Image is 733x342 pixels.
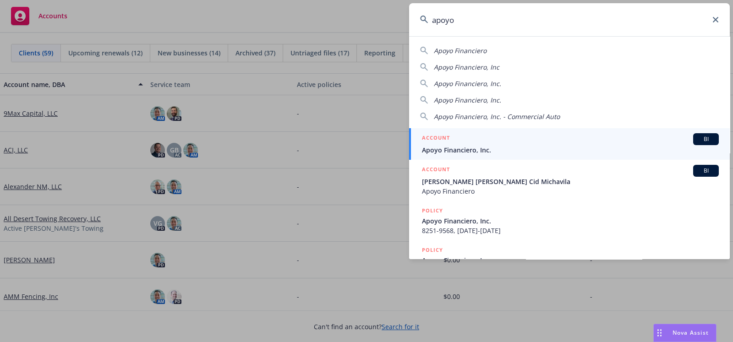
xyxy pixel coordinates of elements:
input: Search... [409,3,730,36]
span: BI [697,135,715,143]
h5: ACCOUNT [422,133,450,144]
span: Apoyo Financiero [434,46,487,55]
a: ACCOUNTBI[PERSON_NAME] [PERSON_NAME] Cid MichavilaApoyo Financiero [409,160,730,201]
a: POLICYApoyo Financiero, Inc.8251-9568, [DATE]-[DATE] [409,201,730,240]
a: POLICYApoyo Financiero, Inc [409,240,730,280]
h5: POLICY [422,245,443,255]
a: ACCOUNTBIApoyo Financiero, Inc. [409,128,730,160]
span: Nova Assist [673,329,709,337]
button: Nova Assist [653,324,717,342]
span: [PERSON_NAME] [PERSON_NAME] Cid Michavila [422,177,719,186]
span: Apoyo Financiero [422,186,719,196]
span: Apoyo Financiero, Inc. [422,145,719,155]
div: Drag to move [654,324,665,342]
span: Apoyo Financiero, Inc [434,63,499,71]
span: Apoyo Financiero, Inc. [422,216,719,226]
span: Apoyo Financiero, Inc. [434,96,501,104]
span: Apoyo Financiero, Inc [422,255,719,265]
span: Apoyo Financiero, Inc. - Commercial Auto [434,112,560,121]
h5: ACCOUNT [422,165,450,176]
span: 8251-9568, [DATE]-[DATE] [422,226,719,235]
span: Apoyo Financiero, Inc. [434,79,501,88]
h5: POLICY [422,206,443,215]
span: BI [697,167,715,175]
